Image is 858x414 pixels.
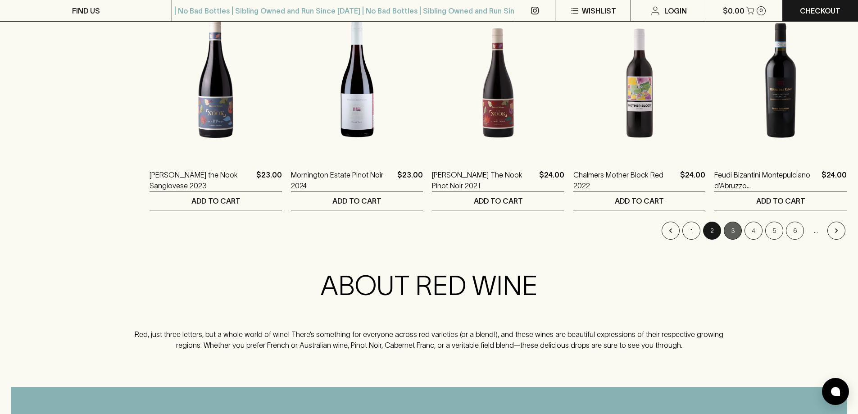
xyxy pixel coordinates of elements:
[573,191,706,210] button: ADD TO CART
[397,169,423,191] p: $23.00
[432,169,536,191] a: [PERSON_NAME] The Nook Pinot Noir 2021
[682,222,700,240] button: Go to page 1
[539,169,564,191] p: $24.00
[822,169,847,191] p: $24.00
[756,196,805,206] p: ADD TO CART
[745,222,763,240] button: Go to page 4
[582,5,616,16] p: Wishlist
[129,329,730,350] p: Red, just three letters, but a whole world of wine! There’s something for everyone across red var...
[831,387,840,396] img: bubble-icon
[724,222,742,240] button: Go to page 3
[827,222,845,240] button: Go to next page
[680,169,705,191] p: $24.00
[291,169,394,191] a: Mornington Estate Pinot Noir 2024
[714,191,847,210] button: ADD TO CART
[474,196,523,206] p: ADD TO CART
[759,8,763,13] p: 0
[615,196,664,206] p: ADD TO CART
[150,222,847,240] nav: pagination navigation
[786,222,804,240] button: Go to page 6
[256,169,282,191] p: $23.00
[72,5,100,16] p: FIND US
[703,222,721,240] button: page 2
[807,222,825,240] div: …
[714,169,818,191] a: Feudi Bizantini Montepulciano d’Abruzzo [GEOGRAPHIC_DATA][PERSON_NAME] 2022
[150,191,282,210] button: ADD TO CART
[129,269,730,302] h2: ABOUT RED WINE
[662,222,680,240] button: Go to previous page
[291,191,423,210] button: ADD TO CART
[765,222,783,240] button: Go to page 5
[332,196,381,206] p: ADD TO CART
[432,191,564,210] button: ADD TO CART
[800,5,840,16] p: Checkout
[191,196,241,206] p: ADD TO CART
[573,169,677,191] a: Chalmers Mother Block Red 2022
[723,5,745,16] p: $0.00
[150,169,253,191] a: [PERSON_NAME] the Nook Sangiovese 2023
[664,5,687,16] p: Login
